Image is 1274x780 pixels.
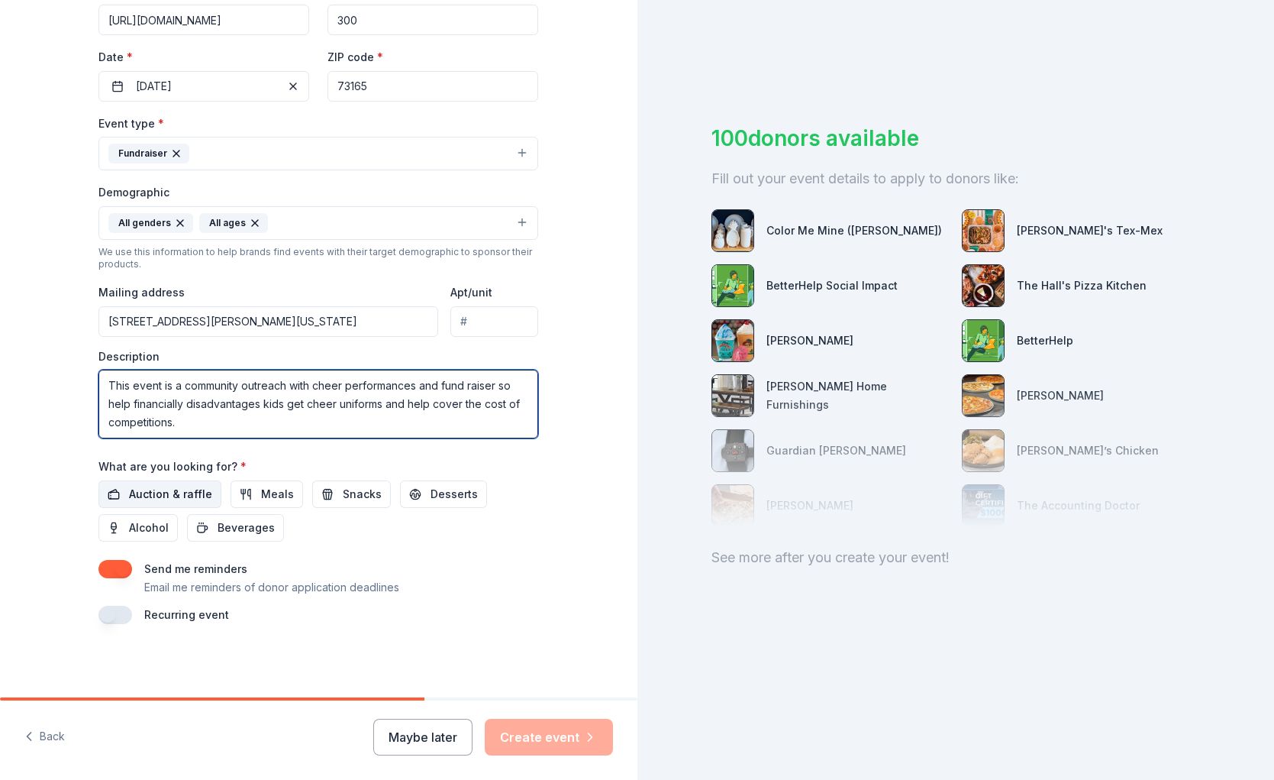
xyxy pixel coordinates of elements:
[312,481,391,508] button: Snacks
[450,285,492,300] label: Apt/unit
[98,481,221,508] button: Auction & raffle
[711,167,1200,191] div: Fill out your event details to apply to donors like:
[98,285,185,300] label: Mailing address
[129,519,169,537] span: Alcohol
[98,5,309,35] input: https://www...
[98,349,160,364] label: Description
[98,206,538,240] button: All gendersAll ages
[98,116,164,131] label: Event type
[98,514,178,542] button: Alcohol
[400,481,487,508] button: Desserts
[261,485,294,503] span: Meals
[98,306,438,337] input: Enter a US address
[144,562,247,575] label: Send me reminders
[144,578,399,597] p: Email me reminders of donor application deadlines
[963,210,1004,251] img: photo for Chuy's Tex-Mex
[963,320,1004,361] img: photo for BetterHelp
[766,277,898,295] div: BetterHelp Social Impact
[327,50,383,65] label: ZIP code
[187,514,284,542] button: Beverages
[98,50,309,65] label: Date
[963,265,1004,306] img: photo for The Hall's Pizza Kitchen
[98,370,538,439] textarea: This event is a community outreach with cheer performances and fund raiser so help financially di...
[712,210,753,251] img: photo for Color Me Mine (Norman)
[144,608,229,621] label: Recurring event
[98,246,538,270] div: We use this information to help brands find events with their target demographic to sponsor their...
[766,222,942,240] div: Color Me Mine ([PERSON_NAME])
[98,71,309,102] button: [DATE]
[1017,277,1147,295] div: The Hall's Pizza Kitchen
[108,213,193,233] div: All genders
[98,137,538,170] button: Fundraiser
[199,213,268,233] div: All ages
[766,332,853,350] div: [PERSON_NAME]
[1017,222,1163,240] div: [PERSON_NAME]'s Tex-Mex
[24,721,65,753] button: Back
[98,459,247,474] label: What are you looking for?
[327,5,538,35] input: 20
[431,485,478,503] span: Desserts
[343,485,382,503] span: Snacks
[373,719,473,756] button: Maybe later
[231,481,303,508] button: Meals
[711,122,1200,154] div: 100 donors available
[108,144,189,163] div: Fundraiser
[711,545,1200,570] div: See more after you create your event!
[218,519,275,537] span: Beverages
[129,485,212,503] span: Auction & raffle
[712,320,753,361] img: photo for Bahama Buck's
[712,265,753,306] img: photo for BetterHelp Social Impact
[327,71,538,102] input: 12345 (U.S. only)
[450,306,538,337] input: #
[1017,332,1073,350] div: BetterHelp
[98,185,169,200] label: Demographic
